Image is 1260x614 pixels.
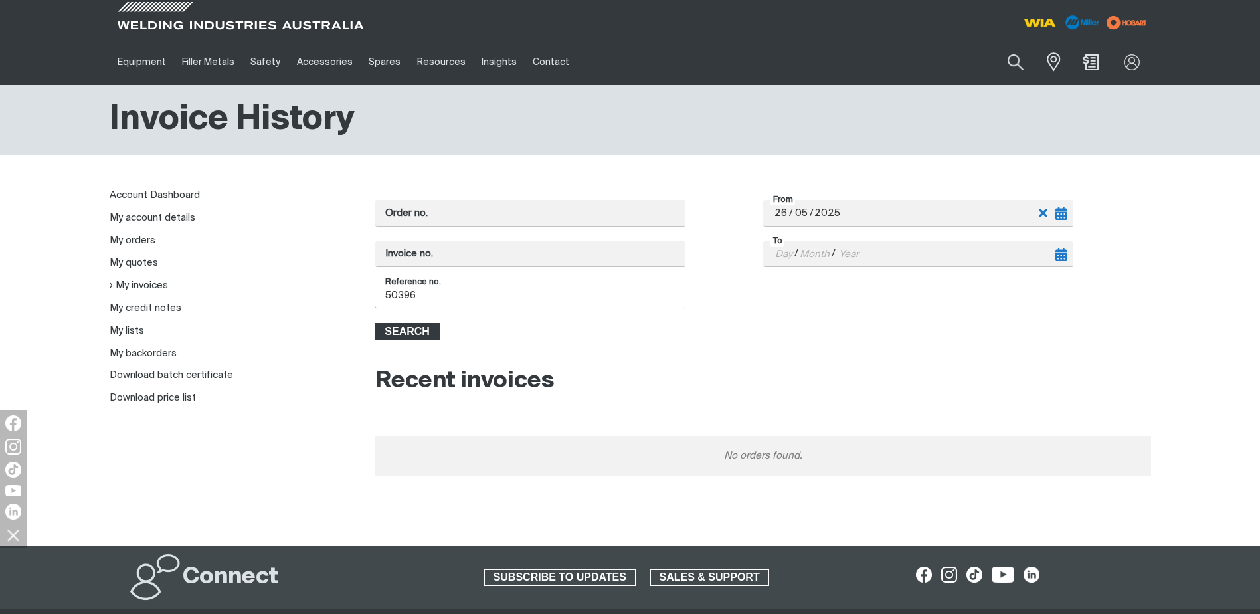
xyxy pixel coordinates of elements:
[375,367,1151,396] h2: Recent invoices
[110,303,181,313] a: My credit notes
[110,370,233,380] a: Download batch certificate
[110,348,177,358] a: My backorders
[798,242,832,266] input: Month
[110,39,174,85] a: Equipment
[836,242,862,266] input: Year
[110,98,355,142] h1: Invoice History
[361,39,408,85] a: Spares
[1035,201,1052,225] button: Clear selected date
[375,436,1151,476] div: No orders found.
[110,190,200,200] a: Account Dashboard
[5,415,21,431] img: Facebook
[651,569,768,586] span: SALES & SUPPORT
[110,258,158,268] a: My quotes
[110,39,891,85] nav: Main
[5,485,21,496] img: YouTube
[1051,201,1071,225] button: Toggle calendar
[814,201,842,225] input: Year
[1051,242,1071,266] button: Toggle calendar
[242,39,288,85] a: Safety
[110,393,196,403] a: Download price list
[5,462,21,478] img: TikTok
[773,201,789,225] input: Day
[1080,54,1101,70] a: Shopping cart (0 product(s))
[183,563,278,592] h2: Connect
[110,185,354,410] nav: My account
[375,323,440,340] button: Search invoices
[110,280,168,291] a: My invoices
[174,39,242,85] a: Filler Metals
[110,213,195,223] a: My account details
[2,524,25,546] img: hide socials
[289,39,361,85] a: Accessories
[976,47,1038,78] input: Product name or item number...
[377,323,438,340] span: Search
[773,242,794,266] input: Day
[793,201,810,225] input: Month
[474,39,525,85] a: Insights
[5,504,21,520] img: LinkedIn
[1103,13,1151,33] img: miller
[484,569,636,586] a: SUBSCRIBE TO UPDATES
[5,439,21,455] img: Instagram
[650,569,770,586] a: SALES & SUPPORT
[485,569,635,586] span: SUBSCRIBE TO UPDATES
[110,235,155,245] a: My orders
[993,47,1038,78] button: Search products
[525,39,577,85] a: Contact
[110,326,144,336] a: My lists
[408,39,473,85] a: Resources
